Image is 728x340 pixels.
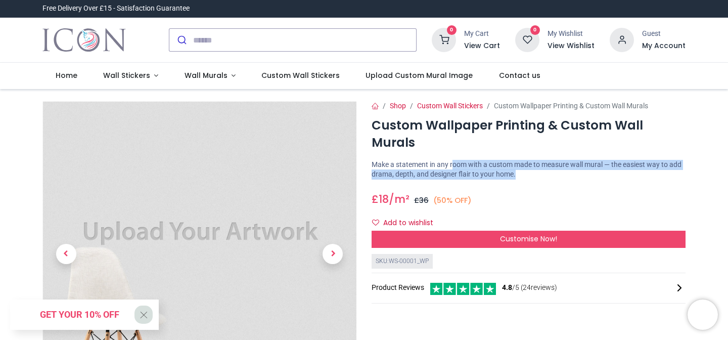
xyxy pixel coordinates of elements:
div: Free Delivery Over £15 - Satisfaction Guarantee [42,4,190,14]
span: /5 ( 24 reviews) [502,283,557,293]
a: Wall Stickers [90,63,171,89]
i: Add to wishlist [372,219,379,226]
div: Product Reviews [372,281,686,295]
a: Logo of Icon Wall Stickers [42,26,126,54]
button: Submit [169,29,193,51]
span: £ [372,192,389,206]
img: Icon Wall Stickers [42,26,126,54]
a: Shop [390,102,406,110]
span: £ [414,195,429,205]
a: View Wishlist [548,41,595,51]
span: 36 [419,195,429,205]
sup: 0 [447,25,457,35]
button: Add to wishlistAdd to wishlist [372,215,442,232]
a: Wall Murals [171,63,249,89]
p: Make a statement in any room with a custom made to measure wall mural — the easiest way to add dr... [372,160,686,180]
sup: 0 [530,25,540,35]
iframe: Brevo live chat [688,300,718,330]
div: SKU: WS-00001_WP [372,254,433,269]
a: Custom Wall Stickers [417,102,483,110]
span: Contact us [499,70,540,80]
h1: Custom Wallpaper Printing & Custom Wall Murals [372,117,686,152]
span: Home [56,70,77,80]
iframe: Customer reviews powered by Trustpilot [473,4,686,14]
span: Previous [56,244,76,264]
small: (50% OFF) [433,195,472,206]
a: 0 [515,35,539,44]
span: /m² [389,192,409,206]
a: View Cart [464,41,500,51]
div: Guest [642,29,686,39]
div: My Cart [464,29,500,39]
span: Custom Wall Stickers [261,70,340,80]
a: 0 [432,35,456,44]
span: 4.8 [502,283,512,291]
span: Wall Murals [185,70,227,80]
span: 18 [379,192,389,206]
a: My Account [642,41,686,51]
span: Customise Now! [500,234,557,244]
span: Upload Custom Mural Image [366,70,473,80]
span: Custom Wallpaper Printing & Custom Wall Murals [494,102,648,110]
span: Next [323,244,343,264]
div: My Wishlist [548,29,595,39]
span: Wall Stickers [103,70,150,80]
